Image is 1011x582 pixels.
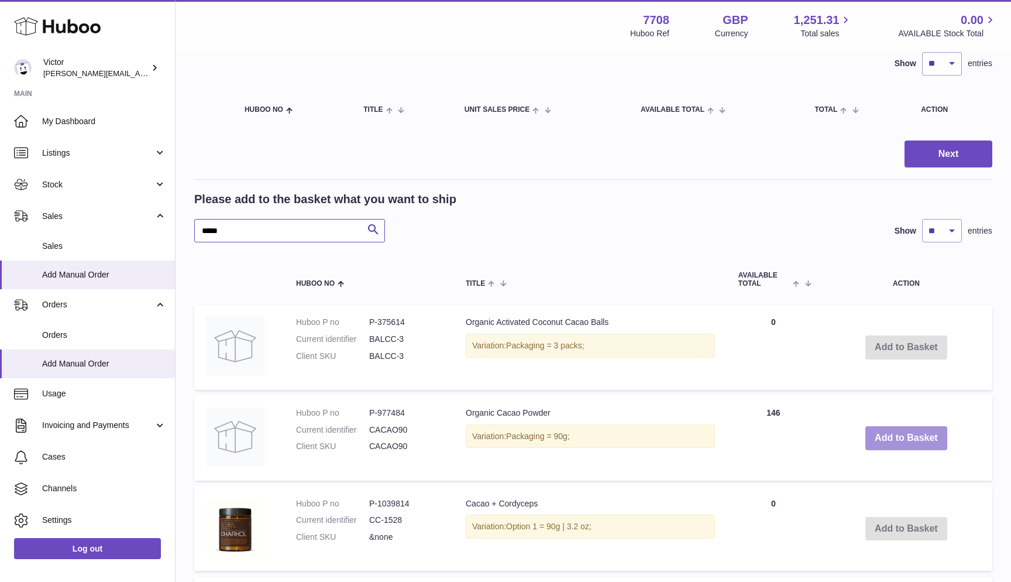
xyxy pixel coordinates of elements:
label: Show [895,58,916,69]
label: Show [895,225,916,237]
span: Invoicing and Payments [42,420,154,431]
span: AVAILABLE Stock Total [898,28,997,39]
span: Settings [42,515,166,526]
dd: CACAO90 [369,441,442,452]
dt: Client SKU [296,532,369,543]
dd: P-375614 [369,317,442,328]
td: 0 [727,487,820,571]
span: Stock [42,179,154,190]
td: Cacao + Cordyceps [454,487,727,571]
dd: CC-1528 [369,515,442,526]
span: Add Manual Order [42,358,166,369]
button: Next [905,141,992,168]
div: Variation: [466,515,715,539]
img: Organic Cacao Powder [206,408,264,466]
div: Variation: [466,334,715,358]
span: 0.00 [961,12,984,28]
span: Cases [42,451,166,463]
td: 0 [727,305,820,390]
span: Orders [42,299,154,310]
span: Title [363,106,383,114]
span: Huboo no [245,106,283,114]
span: AVAILABLE Total [641,106,704,114]
dt: Client SKU [296,441,369,452]
img: Cacao + Cordyceps [206,498,264,557]
span: Total [814,106,837,114]
span: Listings [42,148,154,159]
td: 146 [727,396,820,481]
span: Unit Sales Price [465,106,529,114]
div: Huboo Ref [630,28,669,39]
span: [PERSON_NAME][EMAIL_ADDRESS][DOMAIN_NAME] [43,69,235,78]
span: My Dashboard [42,116,166,127]
span: Orders [42,330,166,341]
dd: P-977484 [369,408,442,419]
dd: BALCC-3 [369,351,442,362]
a: 1,251.31 Total sales [794,12,853,39]
div: Currency [715,28,748,39]
img: victor@erbology.co [14,59,32,77]
span: Total sales [800,28,852,39]
span: Sales [42,241,166,252]
span: Huboo no [296,280,335,287]
span: AVAILABLE Total [738,272,790,287]
span: Add Manual Order [42,269,166,280]
span: Title [466,280,485,287]
span: Sales [42,211,154,222]
dt: Current identifier [296,334,369,345]
dd: CACAO90 [369,424,442,436]
button: Add to Basket [865,426,947,450]
dt: Huboo P no [296,498,369,509]
dt: Client SKU [296,351,369,362]
span: Channels [42,483,166,494]
strong: 7708 [643,12,669,28]
dt: Current identifier [296,424,369,436]
span: Option 1 = 90g | 3.2 oz; [506,522,592,531]
div: Variation: [466,424,715,449]
a: Log out [14,538,161,559]
dd: P-1039814 [369,498,442,509]
h2: Please add to the basket what you want to ship [194,191,456,207]
dt: Current identifier [296,515,369,526]
strong: GBP [723,12,748,28]
td: Organic Activated Coconut Cacao Balls [454,305,727,390]
div: Victor [43,57,149,79]
div: Action [921,106,981,114]
th: Action [820,260,992,299]
dd: BALCC-3 [369,334,442,345]
span: 1,251.31 [794,12,840,28]
img: Organic Activated Coconut Cacao Balls [206,317,264,375]
span: entries [968,58,992,69]
dt: Huboo P no [296,317,369,328]
span: Packaging = 3 packs; [506,341,584,350]
dd: &none [369,532,442,543]
td: Organic Cacao Powder [454,396,727,481]
a: 0.00 AVAILABLE Stock Total [898,12,997,39]
span: Packaging = 90g; [506,432,570,441]
span: entries [968,225,992,237]
span: Usage [42,388,166,399]
dt: Huboo P no [296,408,369,419]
